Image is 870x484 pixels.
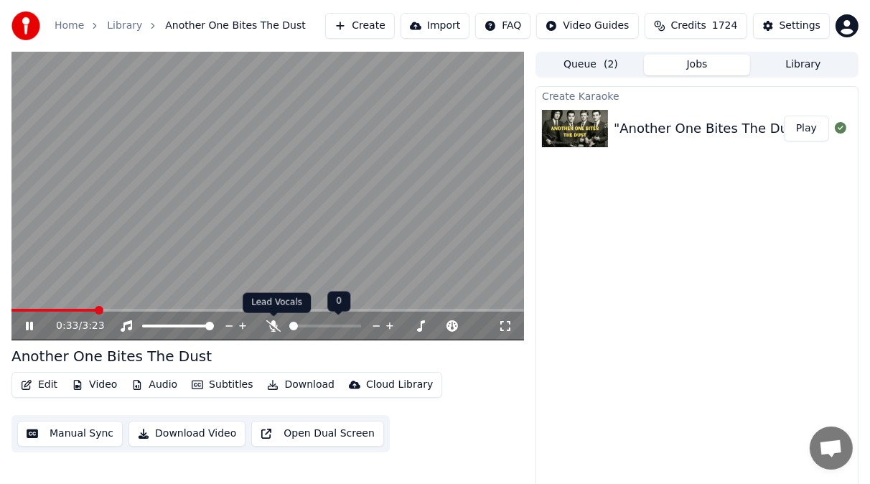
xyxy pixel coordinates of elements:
[165,19,305,33] span: Another One Bites The Dust
[604,57,618,72] span: ( 2 )
[712,19,738,33] span: 1724
[536,13,638,39] button: Video Guides
[614,118,848,139] div: "Another One Bites The Dust" Cover
[55,19,306,33] nav: breadcrumb
[784,116,829,141] button: Play
[810,427,853,470] div: Open de chat
[55,19,84,33] a: Home
[11,346,212,366] div: Another One Bites The Dust
[82,319,104,333] span: 3:23
[671,19,706,33] span: Credits
[66,375,123,395] button: Video
[753,13,830,39] button: Settings
[243,293,311,313] div: Lead Vocals
[107,19,142,33] a: Library
[11,11,40,40] img: youka
[750,55,856,75] button: Library
[56,319,90,333] div: /
[251,421,384,447] button: Open Dual Screen
[128,421,245,447] button: Download Video
[366,378,433,392] div: Cloud Library
[325,13,395,39] button: Create
[536,87,858,104] div: Create Karaoke
[17,421,123,447] button: Manual Sync
[261,375,340,395] button: Download
[126,375,183,395] button: Audio
[538,55,644,75] button: Queue
[780,19,820,33] div: Settings
[645,13,747,39] button: Credits1724
[56,319,78,333] span: 0:33
[186,375,258,395] button: Subtitles
[401,13,469,39] button: Import
[327,292,350,312] div: 0
[644,55,750,75] button: Jobs
[15,375,63,395] button: Edit
[475,13,530,39] button: FAQ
